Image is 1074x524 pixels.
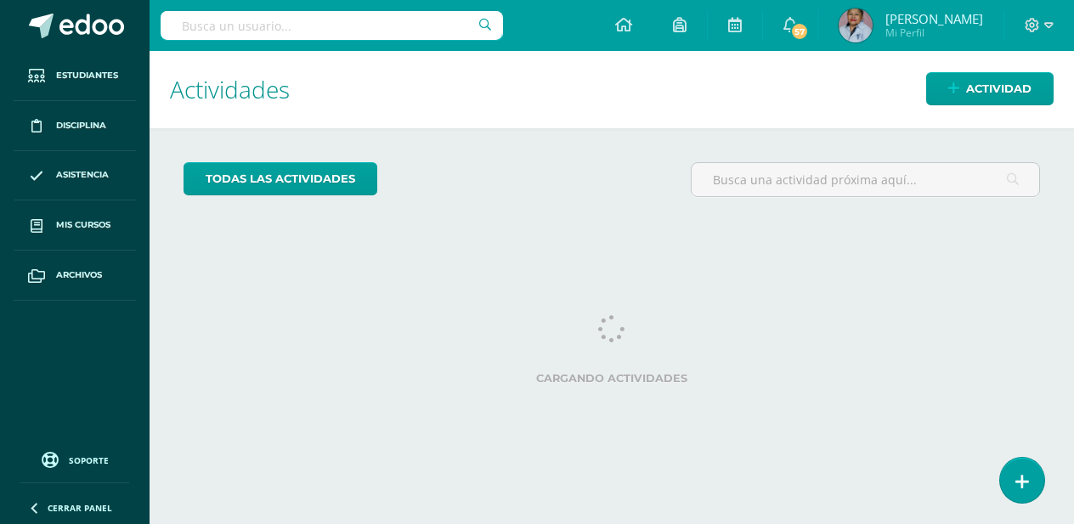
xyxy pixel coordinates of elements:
[56,218,110,232] span: Mis cursos
[966,73,1032,104] span: Actividad
[839,8,873,42] img: 4a4d6314b287703208efce12d67be7f7.png
[14,200,136,251] a: Mis cursos
[56,268,102,282] span: Archivos
[69,454,109,466] span: Soporte
[14,51,136,101] a: Estudiantes
[161,11,503,40] input: Busca un usuario...
[56,168,109,182] span: Asistencia
[56,119,106,132] span: Disciplina
[14,151,136,201] a: Asistencia
[885,25,983,40] span: Mi Perfil
[170,51,1054,128] h1: Actividades
[184,162,377,195] a: todas las Actividades
[20,448,129,470] a: Soporte
[14,251,136,301] a: Archivos
[790,22,809,41] span: 57
[184,372,1040,385] label: Cargando actividades
[56,69,118,82] span: Estudiantes
[692,163,1039,196] input: Busca una actividad próxima aquí...
[926,72,1054,105] a: Actividad
[885,10,983,27] span: [PERSON_NAME]
[48,502,112,514] span: Cerrar panel
[14,101,136,151] a: Disciplina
